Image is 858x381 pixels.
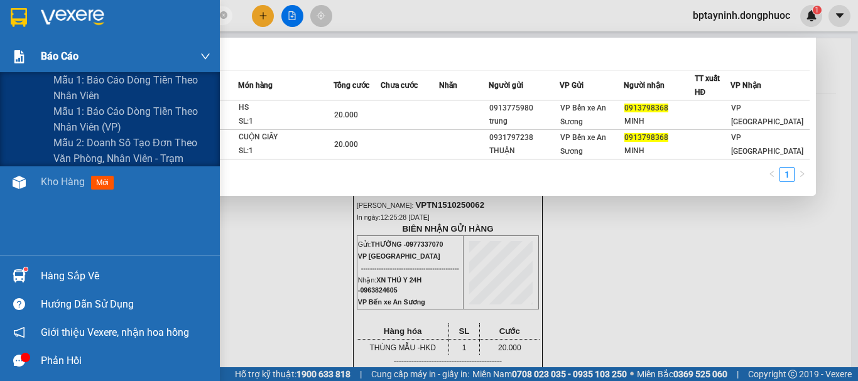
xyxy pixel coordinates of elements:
img: warehouse-icon [13,176,26,189]
div: Phản hồi [41,351,210,370]
span: 20.000 [334,110,358,119]
span: message [13,355,25,367]
div: trung [489,115,559,128]
img: logo [4,8,60,63]
li: Next Page [795,167,810,182]
span: Hotline: 19001152 [99,56,154,63]
div: CUỘN GIẤY [239,131,333,144]
div: SL: 1 [239,144,333,158]
span: close-circle [220,10,227,22]
div: Hướng dẫn sử dụng [41,295,210,314]
span: In ngày: [4,91,77,99]
span: Người nhận [624,81,665,90]
span: Mẫu 1: Báo cáo dòng tiền theo nhân viên [53,72,210,104]
div: HS [239,101,333,115]
span: VP [GEOGRAPHIC_DATA] [731,104,803,126]
span: close-circle [220,11,227,19]
li: Previous Page [764,167,779,182]
span: Giới thiệu Vexere, nhận hoa hồng [41,325,189,340]
span: 20.000 [334,140,358,149]
a: 1 [780,168,794,181]
div: 0931797238 [489,131,559,144]
span: Báo cáo [41,48,79,64]
div: Hàng sắp về [41,267,210,286]
span: question-circle [13,298,25,310]
div: SL: 1 [239,115,333,129]
span: down [200,51,210,62]
div: 0913775980 [489,102,559,115]
img: warehouse-icon [13,269,26,282]
span: Chưa cước [381,81,418,90]
span: VPTN1510250062 [63,80,132,89]
img: logo-vxr [11,8,27,27]
button: left [764,167,779,182]
span: 01 Võ Văn Truyện, KP.1, Phường 2 [99,38,173,53]
span: notification [13,326,25,338]
span: Món hàng [238,81,273,90]
span: ----------------------------------------- [34,68,154,78]
span: VP Bến xe An Sương [560,104,606,126]
span: VP Bến xe An Sương [560,133,606,156]
li: 1 [779,167,795,182]
span: Bến xe [GEOGRAPHIC_DATA] [99,20,169,36]
span: [PERSON_NAME]: [4,81,131,89]
div: MINH [624,144,694,158]
span: right [798,170,806,178]
img: solution-icon [13,50,26,63]
span: TT xuất HĐ [695,74,720,97]
span: Mẫu 1: Báo cáo dòng tiền theo nhân viên (VP) [53,104,210,135]
span: Tổng cước [334,81,369,90]
span: Mẫu 2: Doanh số tạo đơn theo Văn phòng, nhân viên - Trạm [53,135,210,166]
sup: 1 [24,267,28,271]
span: mới [91,176,114,190]
span: Người gửi [489,81,523,90]
span: left [768,170,776,178]
strong: ĐỒNG PHƯỚC [99,7,172,18]
button: right [795,167,810,182]
span: 12:25:28 [DATE] [28,91,77,99]
div: THUẬN [489,144,559,158]
div: MINH [624,115,694,128]
span: VP Gửi [560,81,584,90]
span: VP [GEOGRAPHIC_DATA] [731,133,803,156]
span: Nhãn [439,81,457,90]
span: Kho hàng [41,176,85,188]
span: 0913798368 [624,133,668,142]
span: VP Nhận [730,81,761,90]
span: 0913798368 [624,104,668,112]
